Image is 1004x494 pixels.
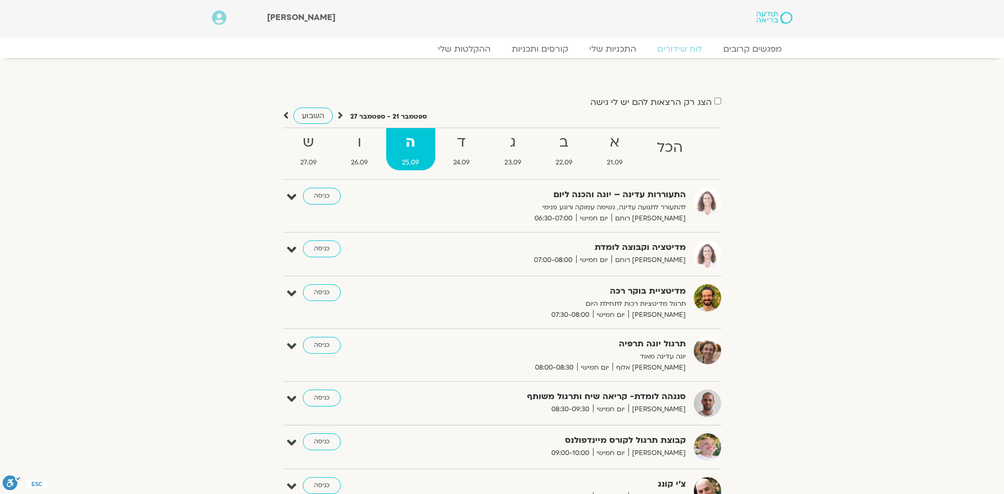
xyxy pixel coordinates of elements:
[284,131,333,154] strong: ש
[303,240,341,257] a: כניסה
[576,255,611,266] span: יום חמישי
[579,44,647,54] a: התכניות שלי
[284,157,333,168] span: 27.09
[628,404,686,415] span: [PERSON_NAME]
[386,157,435,168] span: 25.09
[628,309,686,321] span: [PERSON_NAME]
[437,157,486,168] span: 24.09
[335,157,384,168] span: 26.09
[539,157,588,168] span: 22.09
[593,404,628,415] span: יום חמישי
[427,202,686,213] p: להתעורר לתנועה עדינה, נשימה עמוקה ורוגע פנימי
[427,477,686,491] strong: צ'י קונג
[590,98,712,107] label: הצג רק הרצאות להם יש לי גישה
[501,44,579,54] a: קורסים ותכניות
[427,284,686,298] strong: מדיטציית בוקר רכה
[437,131,486,154] strong: ד
[590,131,638,154] strong: א
[613,362,686,373] span: [PERSON_NAME] אלוף
[427,433,686,448] strong: קבוצת תרגול לקורס מיינדפולנס
[335,128,384,170] a: ו26.09
[593,309,628,321] span: יום חמישי
[303,433,341,450] a: כניסה
[531,362,577,373] span: 08:00-08:30
[427,240,686,255] strong: מדיטציה וקבוצה לומדת
[640,128,699,170] a: הכל
[488,131,537,154] strong: ג
[303,477,341,494] a: כניסה
[647,44,713,54] a: לוח שידורים
[640,136,699,160] strong: הכל
[531,213,576,224] span: 06:30-07:00
[611,213,686,224] span: [PERSON_NAME] רוחם
[267,12,336,23] span: [PERSON_NAME]
[488,157,537,168] span: 23.09
[539,131,588,154] strong: ב
[548,448,593,459] span: 09:00-10:00
[590,128,638,170] a: א21.09
[590,157,638,168] span: 21.09
[386,128,435,170] a: ה25.09
[293,108,333,124] a: השבוע
[593,448,628,459] span: יום חמישי
[284,128,333,170] a: ש27.09
[611,255,686,266] span: [PERSON_NAME] רוחם
[427,298,686,309] p: תרגול מדיטציות רכות לתחילת היום
[628,448,686,459] span: [PERSON_NAME]
[335,131,384,154] strong: ו
[427,44,501,54] a: ההקלטות שלי
[437,128,486,170] a: ד24.09
[302,111,324,121] span: השבוע
[427,337,686,351] strong: תרגול יוגה תרפיה
[427,390,686,404] strong: סנגהה לומדת- קריאה שיח ותרגול משותף
[539,128,588,170] a: ב22.09
[713,44,792,54] a: מפגשים קרובים
[548,309,593,321] span: 07:30-08:00
[350,111,427,122] p: ספטמבר 21 - ספטמבר 27
[303,188,341,205] a: כניסה
[303,390,341,406] a: כניסה
[303,337,341,354] a: כניסה
[488,128,537,170] a: ג23.09
[427,188,686,202] strong: התעוררות עדינה – יוגה והכנה ליום
[303,284,341,301] a: כניסה
[386,131,435,154] strong: ה
[212,44,792,54] nav: Menu
[577,362,613,373] span: יום חמישי
[427,351,686,362] p: יוגה עדינה מאוד
[576,213,611,224] span: יום חמישי
[548,404,593,415] span: 08:30-09:30
[530,255,576,266] span: 07:00-08:00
